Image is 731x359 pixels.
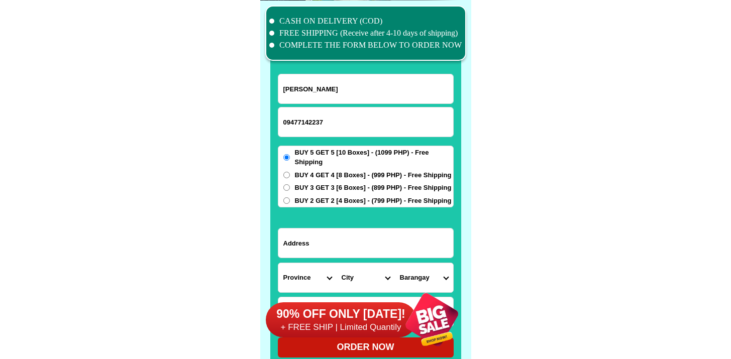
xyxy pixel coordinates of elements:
[269,39,462,51] li: COMPLETE THE FORM BELOW TO ORDER NOW
[283,197,290,204] input: BUY 2 GET 2 [4 Boxes] - (799 PHP) - Free Shipping
[395,263,453,292] select: Select commune
[266,322,416,333] h6: + FREE SHIP | Limited Quantily
[266,307,416,322] h6: 90% OFF ONLY [DATE]!
[295,196,452,206] span: BUY 2 GET 2 [4 Boxes] - (799 PHP) - Free Shipping
[295,148,453,167] span: BUY 5 GET 5 [10 Boxes] - (1099 PHP) - Free Shipping
[269,15,462,27] li: CASH ON DELIVERY (COD)
[278,74,453,103] input: Input full_name
[269,27,462,39] li: FREE SHIPPING (Receive after 4-10 days of shipping)
[278,228,453,258] input: Input address
[283,184,290,191] input: BUY 3 GET 3 [6 Boxes] - (899 PHP) - Free Shipping
[278,107,453,137] input: Input phone_number
[295,183,452,193] span: BUY 3 GET 3 [6 Boxes] - (899 PHP) - Free Shipping
[337,263,395,292] select: Select district
[278,263,337,292] select: Select province
[295,170,452,180] span: BUY 4 GET 4 [8 Boxes] - (999 PHP) - Free Shipping
[283,154,290,161] input: BUY 5 GET 5 [10 Boxes] - (1099 PHP) - Free Shipping
[283,172,290,178] input: BUY 4 GET 4 [8 Boxes] - (999 PHP) - Free Shipping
